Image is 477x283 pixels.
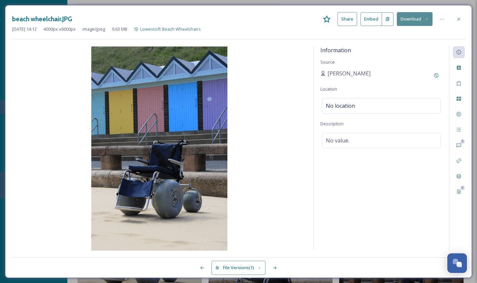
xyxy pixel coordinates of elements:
span: Lowestoft Beach Wheelchairs [140,26,201,32]
span: image/jpeg [83,26,105,32]
div: 0 [460,139,465,144]
button: File Versions(1) [212,261,265,275]
span: [DATE] 14:12 [12,26,37,32]
span: No value. [326,136,349,145]
span: No location [326,102,355,110]
button: Share [338,12,357,26]
button: Download [397,12,433,26]
span: Description [320,121,344,127]
span: 9.63 MB [112,26,127,32]
button: Embed [360,12,382,26]
span: 4000 px x 6000 px [43,26,76,32]
img: beach%20wheelchair.JPG [12,46,307,251]
span: Location [320,86,337,92]
button: Open Chat [447,253,467,273]
h3: beach wheelchair.JPG [12,14,72,24]
span: Source [320,59,335,65]
span: Information [320,46,351,54]
div: 0 [460,186,465,190]
span: [PERSON_NAME] [327,69,371,77]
